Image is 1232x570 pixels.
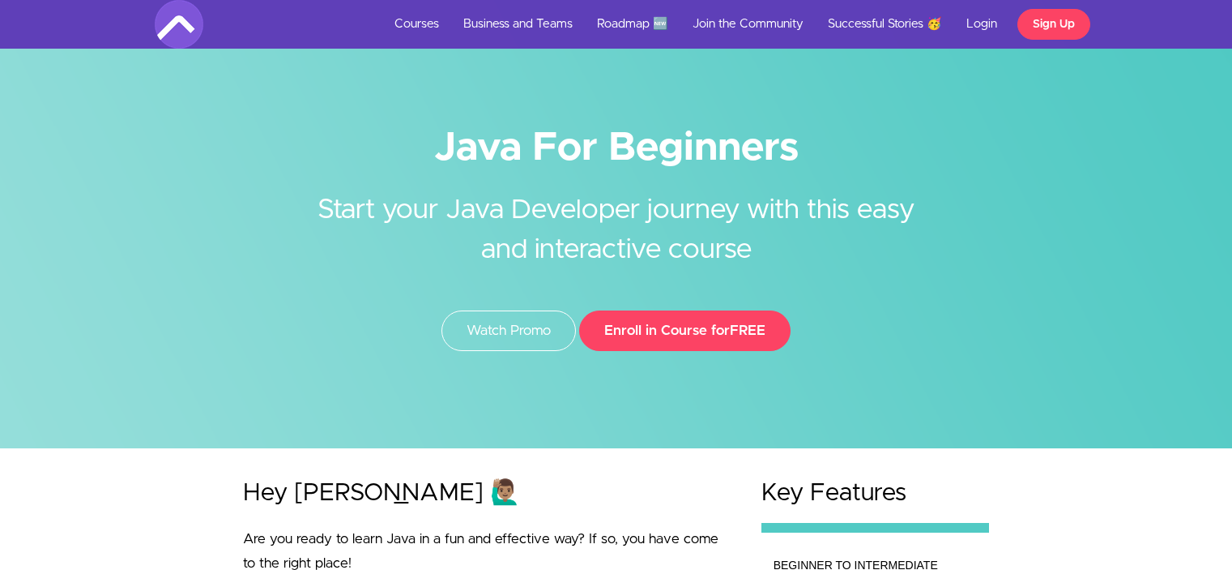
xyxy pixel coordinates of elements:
h2: Key Features [761,480,990,507]
a: Watch Promo [441,311,576,351]
button: Enroll in Course forFREE [579,311,791,351]
h2: Hey [PERSON_NAME] 🙋🏽‍♂️ [243,480,731,507]
span: FREE [730,324,765,337]
h1: Java For Beginners [155,130,1078,166]
h2: Start your Java Developer journey with this easy and interactive course [313,166,920,270]
a: Sign Up [1017,9,1090,40]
